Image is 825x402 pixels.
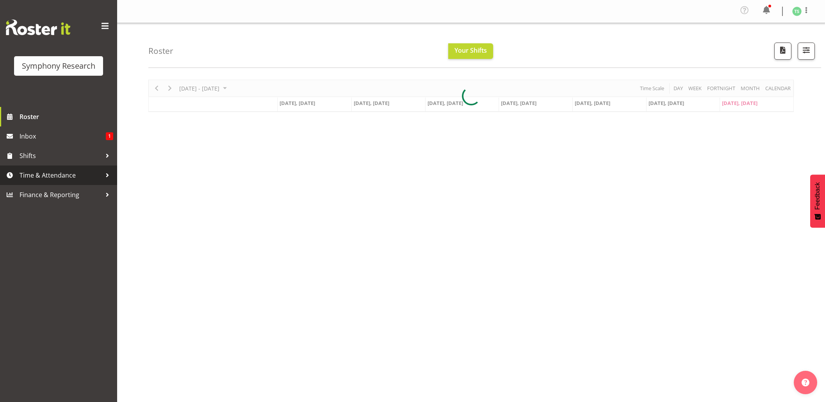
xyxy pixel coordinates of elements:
button: Feedback - Show survey [810,174,825,228]
span: Roster [20,111,113,123]
button: Download a PDF of the roster according to the set date range. [774,43,791,60]
img: tanya-stebbing1954.jpg [792,7,802,16]
span: Feedback [814,182,821,210]
span: Finance & Reporting [20,189,102,201]
button: Your Shifts [448,43,493,59]
img: help-xxl-2.png [802,379,809,386]
div: Symphony Research [22,60,95,72]
h4: Roster [148,46,173,55]
img: Rosterit website logo [6,20,70,35]
span: Inbox [20,130,106,142]
span: Time & Attendance [20,169,102,181]
span: 1 [106,132,113,140]
span: Your Shifts [454,46,487,55]
span: Shifts [20,150,102,162]
button: Filter Shifts [798,43,815,60]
